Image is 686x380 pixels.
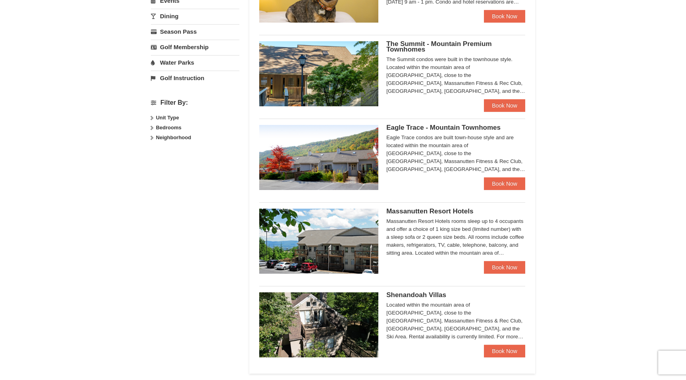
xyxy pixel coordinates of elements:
strong: Bedrooms [156,125,181,131]
a: Book Now [484,261,525,274]
span: Massanutten Resort Hotels [386,207,473,215]
span: Shenandoah Villas [386,291,446,299]
a: Book Now [484,345,525,357]
img: 19219019-2-e70bf45f.jpg [259,292,378,357]
a: Book Now [484,10,525,23]
div: Eagle Trace condos are built town-house style and are located within the mountain area of [GEOGRA... [386,134,525,173]
a: Book Now [484,177,525,190]
strong: Price per Night: (USD $) [151,113,209,119]
a: Book Now [484,99,525,112]
div: The Summit condos were built in the townhouse style. Located within the mountain area of [GEOGRAP... [386,56,525,95]
a: Dining [151,9,239,23]
img: 19218983-1-9b289e55.jpg [259,125,378,190]
span: Eagle Trace - Mountain Townhomes [386,124,501,131]
img: 19219026-1-e3b4ac8e.jpg [259,209,378,274]
img: 19219034-1-0eee7e00.jpg [259,41,378,106]
div: Located within the mountain area of [GEOGRAPHIC_DATA], close to the [GEOGRAPHIC_DATA], Massanutte... [386,301,525,341]
span: The Summit - Mountain Premium Townhomes [386,40,491,53]
a: Water Parks [151,55,239,70]
strong: Unit Type [156,115,179,121]
a: Golf Membership [151,40,239,54]
a: Golf Instruction [151,71,239,85]
div: Massanutten Resort Hotels rooms sleep up to 4 occupants and offer a choice of 1 king size bed (li... [386,217,525,257]
strong: Neighborhood [156,134,191,140]
a: Season Pass [151,24,239,39]
h4: Filter By: [151,99,239,106]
